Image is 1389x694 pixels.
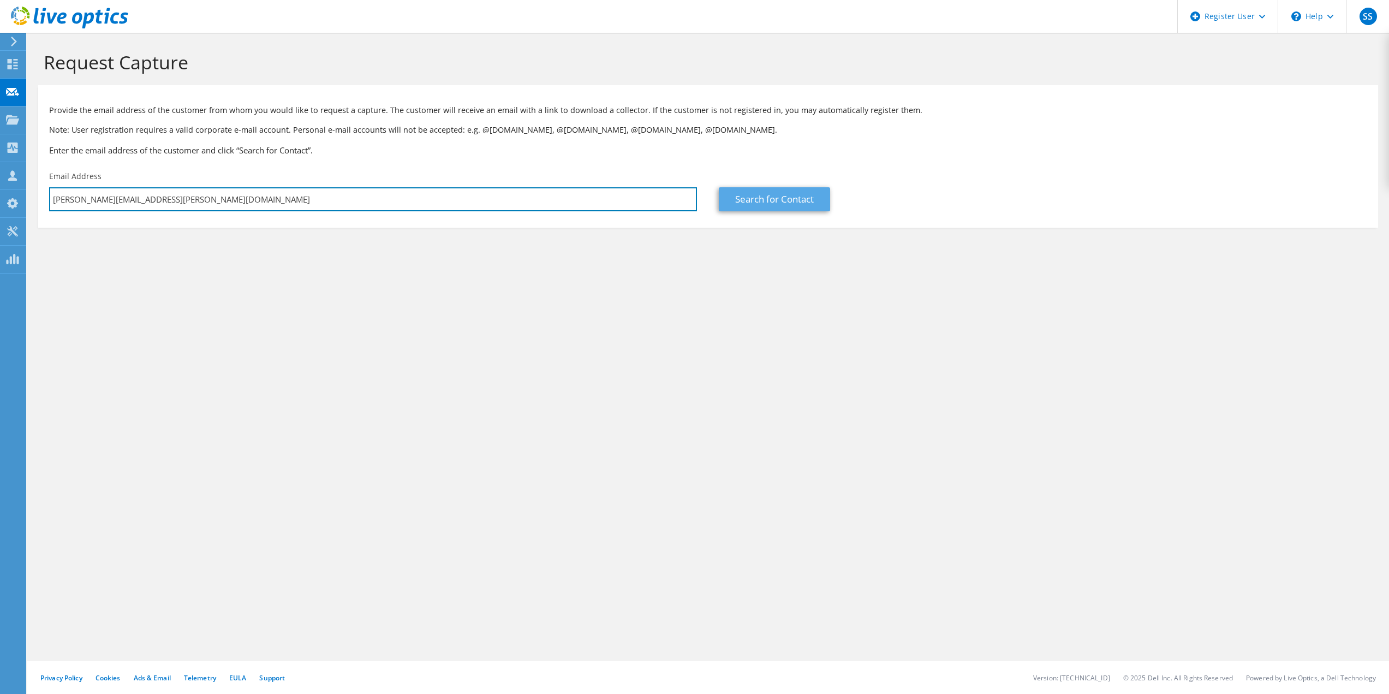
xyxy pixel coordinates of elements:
a: Telemetry [184,673,216,683]
a: Search for Contact [719,187,830,211]
h1: Request Capture [44,51,1367,74]
a: Support [259,673,285,683]
li: Powered by Live Optics, a Dell Technology [1246,673,1376,683]
p: Note: User registration requires a valid corporate e-mail account. Personal e-mail accounts will ... [49,124,1367,136]
a: Ads & Email [134,673,171,683]
a: Privacy Policy [40,673,82,683]
li: Version: [TECHNICAL_ID] [1033,673,1110,683]
p: Provide the email address of the customer from whom you would like to request a capture. The cust... [49,104,1367,116]
h3: Enter the email address of the customer and click “Search for Contact”. [49,144,1367,156]
li: © 2025 Dell Inc. All Rights Reserved [1123,673,1233,683]
svg: \n [1291,11,1301,21]
label: Email Address [49,171,102,182]
a: EULA [229,673,246,683]
a: Cookies [96,673,121,683]
span: SS [1360,8,1377,25]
